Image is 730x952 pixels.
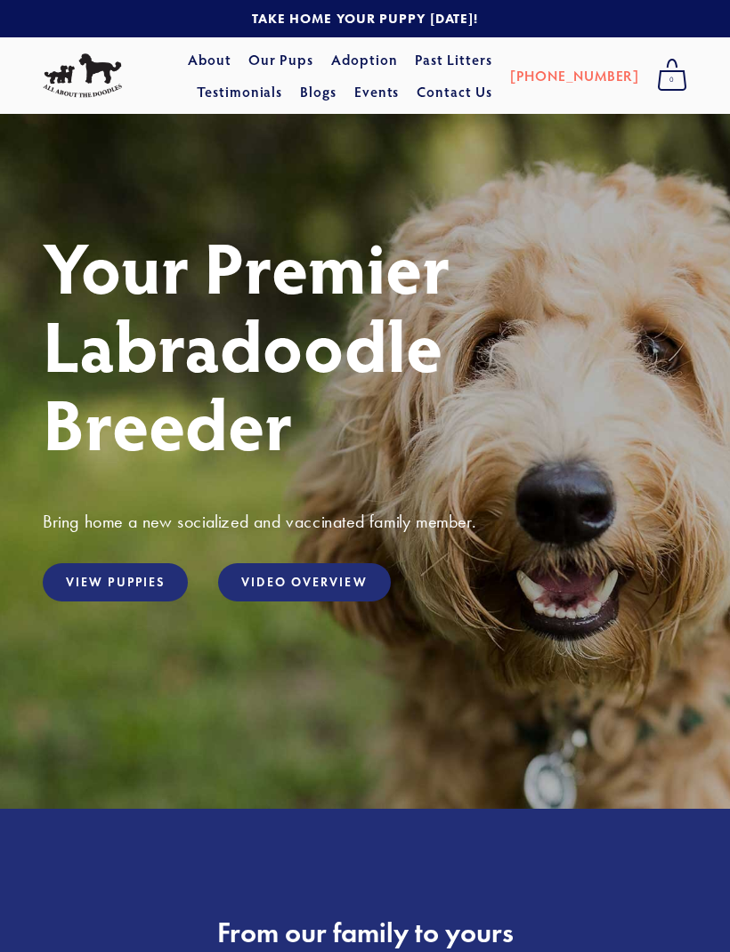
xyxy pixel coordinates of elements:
[648,53,696,98] a: 0 items in cart
[510,60,639,92] a: [PHONE_NUMBER]
[43,510,687,533] h3: Bring home a new socialized and vaccinated family member.
[354,76,400,108] a: Events
[415,50,492,69] a: Past Litters
[300,76,337,108] a: Blogs
[43,563,188,601] a: View Puppies
[657,69,687,92] span: 0
[43,916,687,949] h2: From our family to yours
[248,44,313,76] a: Our Pups
[331,44,398,76] a: Adoption
[188,44,231,76] a: About
[417,76,492,108] a: Contact Us
[197,76,283,108] a: Testimonials
[43,53,122,97] img: All About The Doodles
[43,227,687,462] h1: Your Premier Labradoodle Breeder
[218,563,390,601] a: Video Overview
